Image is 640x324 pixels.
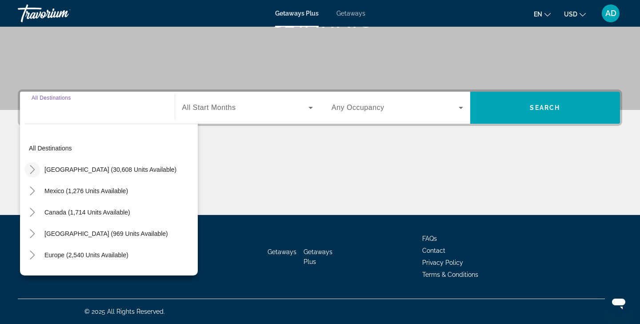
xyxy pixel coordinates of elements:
[24,226,40,242] button: Toggle Caribbean & Atlantic Islands (969 units available)
[44,230,168,237] span: [GEOGRAPHIC_DATA] (969 units available)
[24,162,40,178] button: Toggle United States (30,608 units available)
[40,247,133,263] button: Europe (2,540 units available)
[534,11,542,18] span: en
[44,209,130,216] span: Canada (1,714 units available)
[40,268,172,284] button: [GEOGRAPHIC_DATA] (211 units available)
[599,4,622,23] button: User Menu
[40,162,181,178] button: [GEOGRAPHIC_DATA] (30,608 units available)
[40,226,172,242] button: [GEOGRAPHIC_DATA] (969 units available)
[336,10,365,17] a: Getaways
[24,269,40,284] button: Toggle Australia (211 units available)
[530,104,560,111] span: Search
[564,11,577,18] span: USD
[32,95,71,101] span: All Destinations
[268,248,296,255] a: Getaways
[29,145,72,152] span: All destinations
[182,104,236,111] span: All Start Months
[24,247,40,263] button: Toggle Europe (2,540 units available)
[422,235,437,242] a: FAQs
[470,92,620,124] button: Search
[604,288,633,317] iframe: Button to launch messaging window
[40,183,132,199] button: Mexico (1,276 units available)
[20,92,620,124] div: Search widget
[275,10,319,17] a: Getaways Plus
[605,9,616,18] span: AD
[24,140,198,156] button: All destinations
[24,205,40,220] button: Toggle Canada (1,714 units available)
[304,248,332,265] a: Getaways Plus
[332,104,384,111] span: Any Occupancy
[18,2,107,25] a: Travorium
[534,8,551,20] button: Change language
[40,204,135,220] button: Canada (1,714 units available)
[44,166,176,173] span: [GEOGRAPHIC_DATA] (30,608 units available)
[422,247,445,254] a: Contact
[422,271,478,278] a: Terms & Conditions
[564,8,586,20] button: Change currency
[44,187,128,194] span: Mexico (1,276 units available)
[422,259,463,266] a: Privacy Policy
[24,183,40,199] button: Toggle Mexico (1,276 units available)
[44,251,128,259] span: Europe (2,540 units available)
[84,308,165,315] span: © 2025 All Rights Reserved.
